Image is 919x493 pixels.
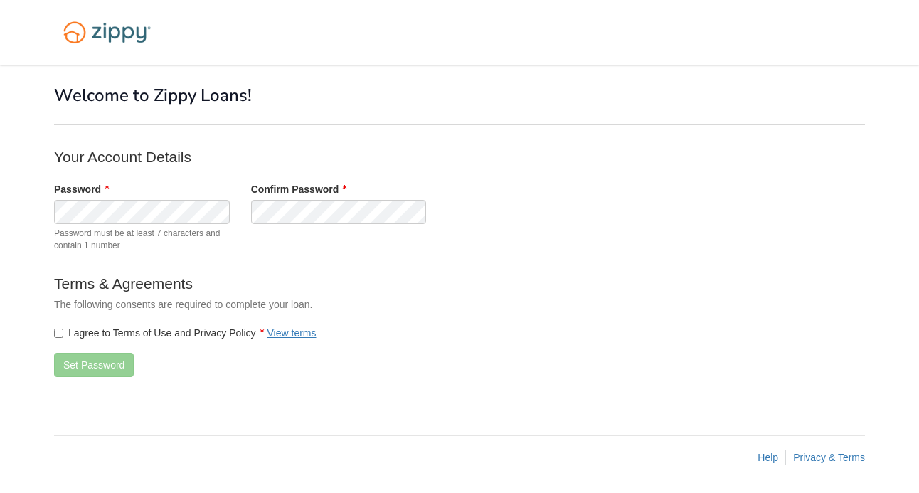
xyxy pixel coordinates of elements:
img: Logo [54,14,160,51]
label: Confirm Password [251,182,347,196]
label: Password [54,182,109,196]
p: The following consents are required to complete your loan. [54,297,623,312]
a: Help [758,452,778,463]
a: Privacy & Terms [793,452,865,463]
input: Verify Password [251,200,427,224]
label: I agree to Terms of Use and Privacy Policy [54,326,317,340]
button: Set Password [54,353,134,377]
span: Password must be at least 7 characters and contain 1 number [54,228,230,252]
input: I agree to Terms of Use and Privacy PolicyView terms [54,329,63,338]
p: Your Account Details [54,147,623,167]
h1: Welcome to Zippy Loans! [54,86,865,105]
p: Terms & Agreements [54,273,623,294]
a: View terms [267,327,317,339]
